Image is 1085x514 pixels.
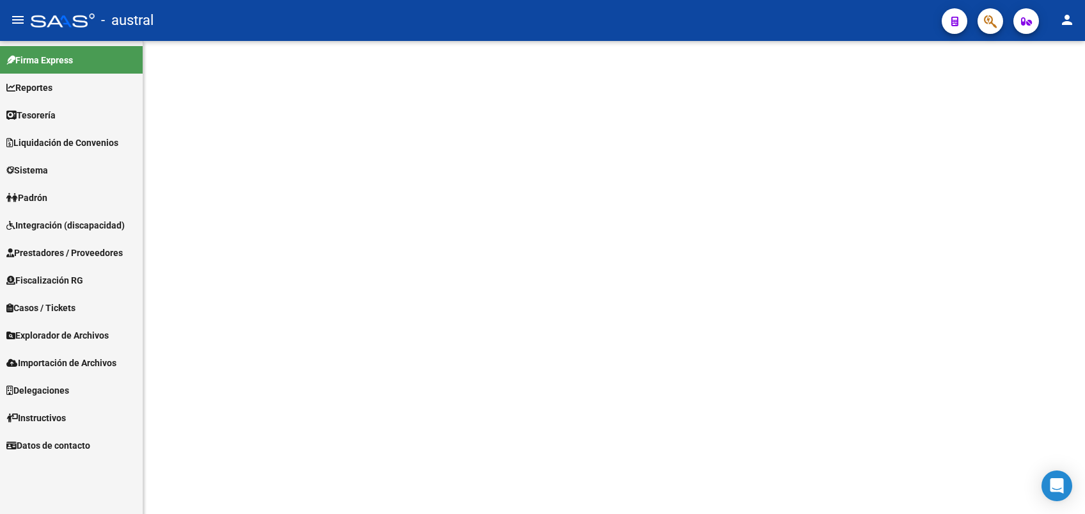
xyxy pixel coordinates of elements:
[101,6,154,35] span: - austral
[6,108,56,122] span: Tesorería
[1041,470,1072,501] div: Open Intercom Messenger
[6,81,52,95] span: Reportes
[6,356,116,370] span: Importación de Archivos
[6,438,90,453] span: Datos de contacto
[6,163,48,177] span: Sistema
[10,12,26,28] mat-icon: menu
[6,273,83,287] span: Fiscalización RG
[6,218,125,232] span: Integración (discapacidad)
[1059,12,1075,28] mat-icon: person
[6,383,69,398] span: Delegaciones
[6,191,47,205] span: Padrón
[6,411,66,425] span: Instructivos
[6,328,109,342] span: Explorador de Archivos
[6,53,73,67] span: Firma Express
[6,301,75,315] span: Casos / Tickets
[6,136,118,150] span: Liquidación de Convenios
[6,246,123,260] span: Prestadores / Proveedores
